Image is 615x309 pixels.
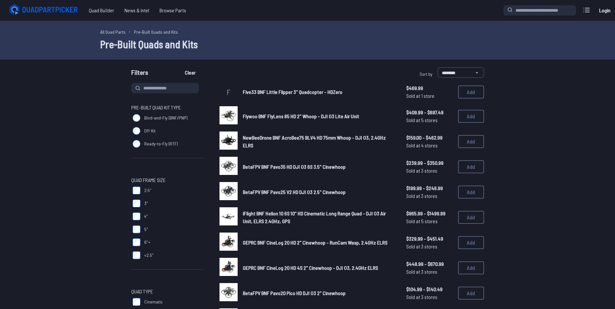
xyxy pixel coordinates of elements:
[406,116,453,124] span: Sold at 5 stores
[219,132,238,152] a: image
[406,192,453,200] span: Sold at 3 stores
[144,239,150,246] span: 6"+
[243,134,396,149] a: NewBeeDrone BNF AcroBee75 BLV4 HD 75mm Whoop - DJI O3, 2.4GHz ELRS
[133,238,140,246] input: 6"+
[133,225,140,233] input: 5"
[133,114,140,122] input: Bind-and-Fly (BNF/PNP)
[219,233,238,251] img: image
[243,289,396,297] a: BetaFPV BNF Pavo20 Pico HD DJI O3 2" Cinewhoop
[406,184,453,192] span: $199.99 - $246.99
[458,211,484,224] button: Add
[133,251,140,259] input: <2.5"
[133,140,140,148] input: Ready-to-Fly (RTF)
[406,285,453,293] span: $104.99 - $140.49
[219,258,238,276] img: image
[243,239,387,246] span: GEPRC BNF CineLog 20 HD 2" Cinewhoop - RunCam Wasp, 2.4GHz ELRS
[133,187,140,194] input: 2.5"
[100,36,515,52] h1: Pre-Built Quads and Kits
[243,134,386,148] span: NewBeeDrone BNF AcroBee75 BLV4 HD 75mm Whoop - DJI O3, 2.4GHz ELRS
[227,87,231,97] span: F
[144,213,148,220] span: 4"
[243,210,396,225] a: iFlight BNF Helion 10 6S 10" HD Cinematic Long Range Quad - DJI O3 Air Unit, ELRS 2.4GHz, GPS
[406,84,453,92] span: $469.99
[243,210,386,224] span: iFlight BNF Helion 10 6S 10" HD Cinematic Long Range Quad - DJI O3 Air Unit, ELRS 2.4GHz, GPS
[458,236,484,249] button: Add
[133,298,140,306] input: Cinematic
[144,115,187,121] span: Bind-and-Fly (BNF/PNP)
[243,89,342,95] span: Five33 BNF Little Flipper 3" Quadcopter - HDZero
[179,67,201,78] button: Clear
[219,207,238,227] a: image
[406,293,453,301] span: Sold at 3 stores
[243,88,396,96] a: Five33 BNF Little Flipper 3" Quadcopter - HDZero
[131,67,148,80] span: Filters
[144,187,151,194] span: 2.5"
[406,92,453,100] span: Sold at 1 store
[243,164,346,170] span: BetaFPV BNF Pavo35 HD DJI O3 6S 3.5" Cinewhoop
[219,233,238,253] a: image
[144,252,154,258] span: <2.5"
[219,283,238,303] a: image
[219,157,238,175] img: image
[131,104,181,111] span: Pre-Built Quad Kit Type
[243,189,346,195] span: BetaFPV BNF Pavo25 V2 HD DJI O3 2.5" Cinewhoop
[133,127,140,135] input: DIY Kit
[243,290,346,296] span: BetaFPV BNF Pavo20 Pico HD DJI O3 2" Cinewhoop
[119,4,154,17] a: News & Intel
[406,167,453,175] span: Sold at 3 stores
[406,109,453,116] span: $409.99 - $697.49
[219,283,238,301] img: image
[458,135,484,148] button: Add
[597,4,612,17] a: Login
[219,207,238,225] img: image
[458,160,484,173] button: Add
[219,132,238,150] img: image
[458,186,484,199] button: Add
[406,260,453,268] span: $448.99 - $670.99
[406,134,453,142] span: $159.00 - $462.99
[219,182,238,200] img: image
[243,113,359,119] span: Flywoo BNF FlyLens 85 HD 2" Whoop - DJI O3 Lite Air Unit
[219,83,238,101] a: F
[131,288,153,295] span: Quad Type
[134,29,178,35] a: Pre-Built Quads and Kits
[406,142,453,149] span: Sold at 4 stores
[406,159,453,167] span: $239.99 - $350.99
[100,29,125,35] a: All Quad Parts
[406,268,453,276] span: Sold at 3 stores
[144,128,156,134] span: DIY Kit
[219,106,238,124] img: image
[458,110,484,123] button: Add
[144,200,148,207] span: 3"
[131,176,166,184] span: Quad Frame Size
[219,106,238,126] a: image
[219,258,238,278] a: image
[219,182,238,202] a: image
[243,188,396,196] a: BetaFPV BNF Pavo25 V2 HD DJI O3 2.5" Cinewhoop
[144,299,163,305] span: Cinematic
[458,287,484,300] button: Add
[144,226,148,233] span: 5"
[406,210,453,217] span: $965.99 - $1499.99
[406,235,453,243] span: $329.99 - $451.49
[406,217,453,225] span: Sold at 5 stores
[420,71,432,77] span: Sort by
[438,67,484,78] select: Sort by
[458,86,484,98] button: Add
[243,265,378,271] span: GEPRC BNF CineLog 20 HD 4S 2" Cinewhoop - DJI O3, 2.4GHz ELRS
[243,112,396,120] a: Flywoo BNF FlyLens 85 HD 2" Whoop - DJI O3 Lite Air Unit
[154,4,191,17] a: Browse Parts
[406,243,453,250] span: Sold at 3 stores
[243,239,396,246] a: GEPRC BNF CineLog 20 HD 2" Cinewhoop - RunCam Wasp, 2.4GHz ELRS
[84,4,119,17] a: Quad Builder
[243,264,396,272] a: GEPRC BNF CineLog 20 HD 4S 2" Cinewhoop - DJI O3, 2.4GHz ELRS
[458,261,484,274] button: Add
[133,212,140,220] input: 4"
[144,141,178,147] span: Ready-to-Fly (RTF)
[243,163,396,171] a: BetaFPV BNF Pavo35 HD DJI O3 6S 3.5" Cinewhoop
[133,200,140,207] input: 3"
[219,157,238,177] a: image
